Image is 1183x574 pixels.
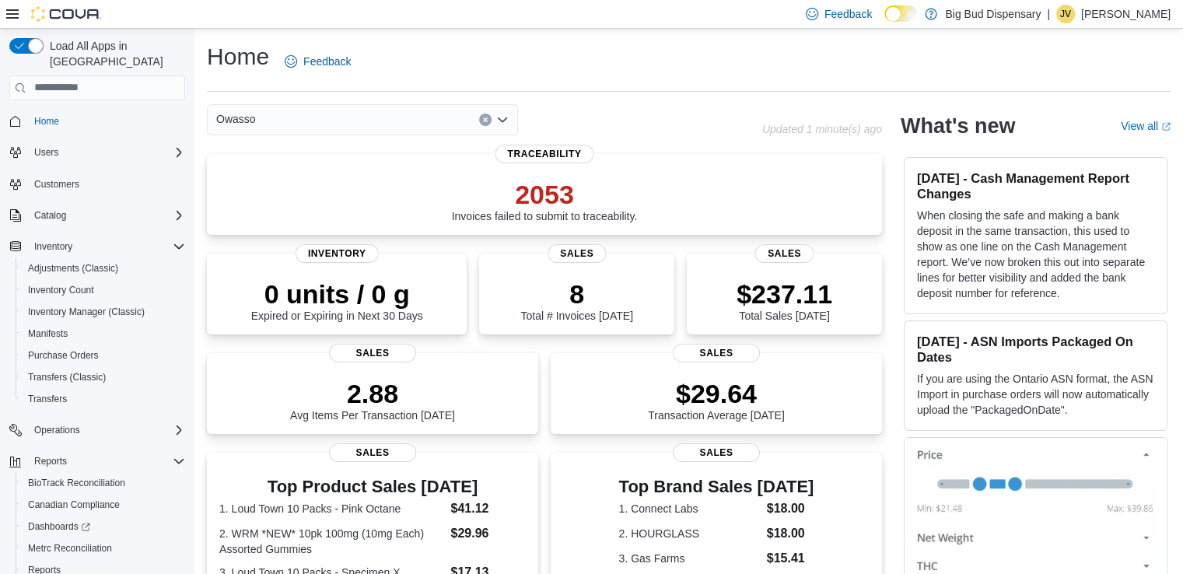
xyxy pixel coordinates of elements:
dt: 2. HOURGLASS [619,526,761,541]
span: Inventory [296,244,379,263]
span: Transfers [28,393,67,405]
p: When closing the safe and making a bank deposit in the same transaction, this used to show as one... [917,208,1154,301]
span: Inventory Count [28,284,94,296]
dt: 1. Loud Town 10 Packs - Pink Octane [219,501,444,516]
button: Canadian Compliance [16,494,191,516]
button: BioTrack Reconciliation [16,472,191,494]
button: Operations [3,419,191,441]
a: Adjustments (Classic) [22,259,124,278]
span: Home [34,115,59,128]
button: Reports [28,452,73,471]
h3: [DATE] - Cash Management Report Changes [917,170,1154,201]
span: Sales [755,244,814,263]
dd: $18.00 [767,499,814,518]
span: Canadian Compliance [22,495,185,514]
h1: Home [207,41,269,72]
div: Avg Items Per Transaction [DATE] [290,378,455,422]
dd: $29.96 [450,524,525,543]
span: Operations [34,424,80,436]
span: Transfers (Classic) [22,368,185,387]
p: Big Bud Dispensary [945,5,1041,23]
button: Users [28,143,65,162]
dt: 3. Gas Farms [619,551,761,566]
h2: What's new [901,114,1015,138]
a: Canadian Compliance [22,495,126,514]
a: Home [28,112,65,131]
a: Transfers (Classic) [22,368,112,387]
svg: External link [1161,122,1171,131]
span: Inventory [28,237,185,256]
span: Sales [673,443,760,462]
span: Owasso [216,110,256,128]
a: View allExternal link [1121,120,1171,132]
button: Manifests [16,323,191,345]
button: Reports [3,450,191,472]
dd: $18.00 [767,524,814,543]
p: | [1047,5,1050,23]
span: Canadian Compliance [28,499,120,511]
div: Total Sales [DATE] [737,278,832,322]
button: Purchase Orders [16,345,191,366]
span: Sales [673,344,760,362]
span: Metrc Reconciliation [28,542,112,555]
input: Dark Mode [884,5,917,22]
span: Catalog [34,209,66,222]
div: Transaction Average [DATE] [648,378,785,422]
p: Updated 1 minute(s) ago [762,123,882,135]
a: Manifests [22,324,74,343]
a: Inventory Count [22,281,100,299]
button: Catalog [28,206,72,225]
span: Dark Mode [884,22,885,23]
span: Inventory Manager (Classic) [22,303,185,321]
span: Manifests [28,327,68,340]
p: If you are using the Ontario ASN format, the ASN Import in purchase orders will now automatically... [917,371,1154,418]
a: Purchase Orders [22,346,105,365]
h3: [DATE] - ASN Imports Packaged On Dates [917,334,1154,365]
div: Invoices failed to submit to traceability. [452,179,638,222]
span: BioTrack Reconciliation [22,474,185,492]
p: 2.88 [290,378,455,409]
p: $29.64 [648,378,785,409]
div: Total # Invoices [DATE] [520,278,632,322]
span: Dashboards [28,520,90,533]
span: Adjustments (Classic) [28,262,118,275]
p: [PERSON_NAME] [1081,5,1171,23]
span: Transfers (Classic) [28,371,106,383]
h3: Top Product Sales [DATE] [219,478,526,496]
a: Inventory Manager (Classic) [22,303,151,321]
dd: $41.12 [450,499,525,518]
p: $237.11 [737,278,832,310]
button: Adjustments (Classic) [16,257,191,279]
span: Inventory Count [22,281,185,299]
span: Inventory [34,240,72,253]
p: 0 units / 0 g [251,278,423,310]
button: Operations [28,421,86,439]
span: Customers [28,174,185,194]
span: Customers [34,178,79,191]
button: Clear input [479,114,492,126]
img: Cova [31,6,101,22]
span: Manifests [22,324,185,343]
span: Users [34,146,58,159]
span: Operations [28,421,185,439]
span: Sales [548,244,606,263]
span: Home [28,111,185,131]
a: BioTrack Reconciliation [22,474,131,492]
button: Metrc Reconciliation [16,537,191,559]
a: Transfers [22,390,73,408]
span: Feedback [303,54,351,69]
button: Transfers (Classic) [16,366,191,388]
span: Metrc Reconciliation [22,539,185,558]
span: Inventory Manager (Classic) [28,306,145,318]
a: Dashboards [16,516,191,537]
button: Catalog [3,205,191,226]
span: Purchase Orders [28,349,99,362]
button: Transfers [16,388,191,410]
span: Catalog [28,206,185,225]
h3: Top Brand Sales [DATE] [619,478,814,496]
button: Users [3,142,191,163]
span: Transfers [22,390,185,408]
span: Sales [329,344,416,362]
a: Metrc Reconciliation [22,539,118,558]
span: Sales [329,443,416,462]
